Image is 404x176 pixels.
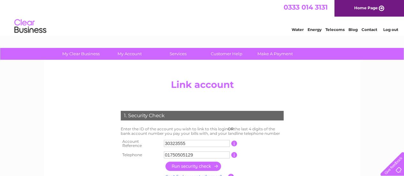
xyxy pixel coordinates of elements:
[103,48,156,60] a: My Account
[383,27,398,32] a: Log out
[308,27,322,32] a: Energy
[362,27,377,32] a: Contact
[55,48,107,60] a: My Clear Business
[231,141,237,146] input: Information
[119,150,163,160] th: Telephone
[348,27,358,32] a: Blog
[200,48,253,60] a: Customer Help
[119,125,285,137] td: Enter the ID of the account you wish to link to this login the last 4 digits of the bank account ...
[231,152,237,158] input: Information
[228,126,234,131] b: OR
[121,111,284,120] div: 1. Security Check
[152,48,204,60] a: Services
[119,137,163,150] th: Account Reference
[51,4,353,31] div: Clear Business is a trading name of Verastar Limited (registered in [GEOGRAPHIC_DATA] No. 3667643...
[249,48,301,60] a: Make A Payment
[292,27,304,32] a: Water
[325,27,345,32] a: Telecoms
[14,17,47,36] img: logo.png
[284,3,328,11] a: 0333 014 3131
